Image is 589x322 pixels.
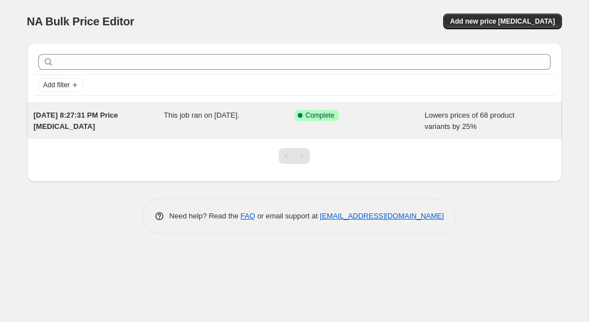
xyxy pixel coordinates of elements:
span: Add filter [43,80,70,90]
button: Add filter [38,78,83,92]
a: [EMAIL_ADDRESS][DOMAIN_NAME] [320,212,444,220]
span: Lowers prices of 68 product variants by 25% [425,111,515,131]
span: Add new price [MEDICAL_DATA] [450,17,555,26]
span: Need help? Read the [169,212,241,220]
span: This job ran on [DATE]. [164,111,239,119]
nav: Pagination [279,148,310,164]
span: or email support at [255,212,320,220]
span: [DATE] 8:27:31 PM Price [MEDICAL_DATA] [34,111,118,131]
button: Add new price [MEDICAL_DATA] [443,14,561,29]
a: FAQ [240,212,255,220]
span: NA Bulk Price Editor [27,15,135,28]
span: Complete [306,111,334,120]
